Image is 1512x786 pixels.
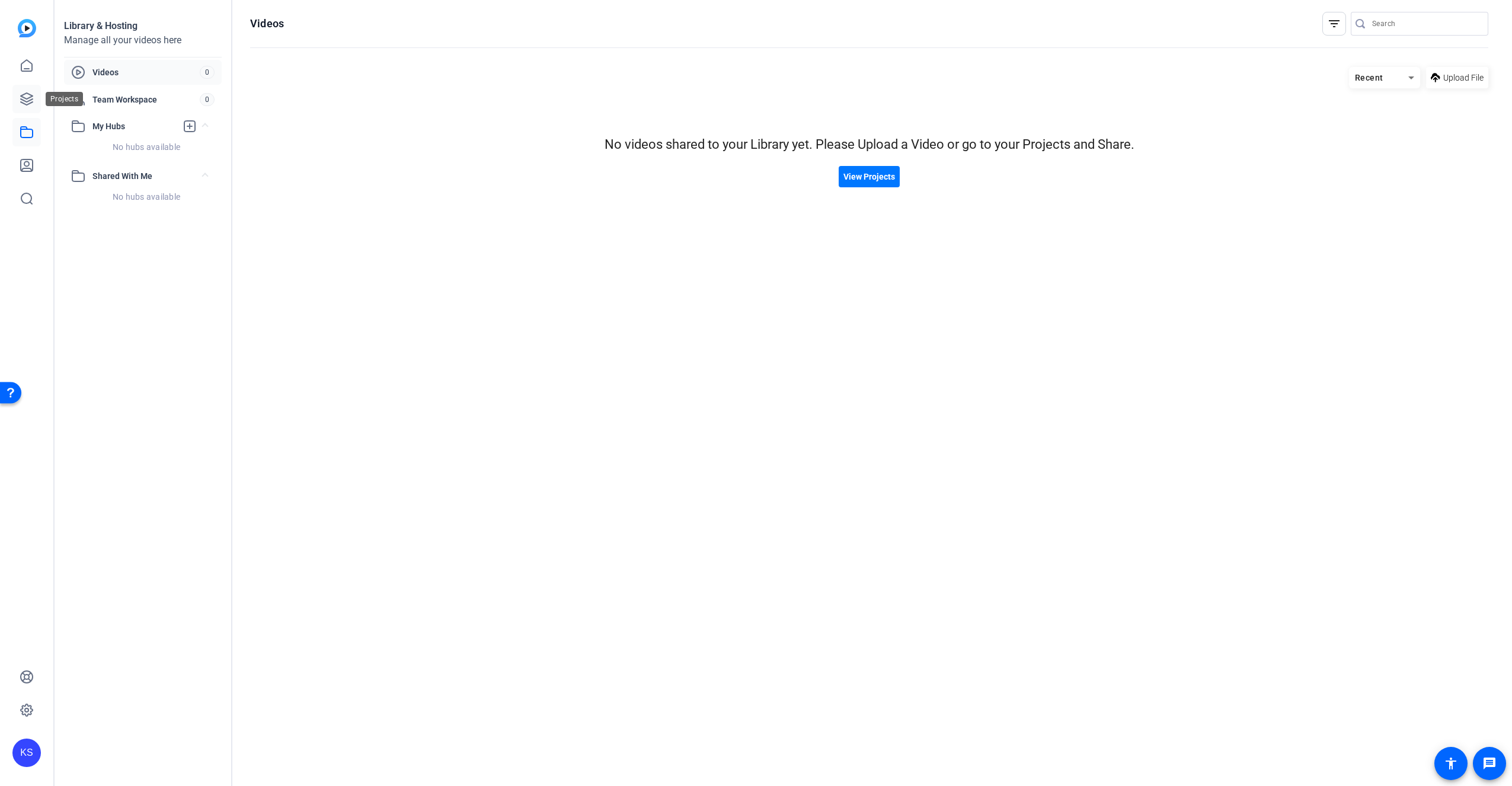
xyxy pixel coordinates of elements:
[200,66,215,79] span: 0
[71,141,222,153] div: No hubs available
[46,92,83,106] div: Projects
[64,138,222,164] div: My Hubs
[71,191,222,203] div: No hubs available
[1355,73,1383,82] span: Recent
[92,120,177,133] span: My Hubs
[1444,756,1458,771] mat-icon: accessibility
[200,93,215,106] span: 0
[1372,17,1479,31] input: Search
[64,114,222,138] mat-expansion-panel-header: My Hubs
[250,17,284,31] h1: Videos
[1443,72,1484,84] span: Upload File
[92,66,200,78] span: Videos
[1426,67,1488,88] button: Upload File
[64,33,222,47] div: Manage all your videos here
[1482,756,1497,771] mat-icon: message
[18,19,36,37] img: blue-gradient.svg
[1327,17,1341,31] mat-icon: filter_list
[92,170,203,183] span: Shared With Me
[250,135,1488,154] div: No videos shared to your Library yet. Please Upload a Video or go to your Projects and Share.
[12,739,41,767] div: KS
[839,166,900,187] button: View Projects
[64,188,222,214] div: Shared With Me
[64,164,222,188] mat-expansion-panel-header: Shared With Me
[843,171,895,183] span: View Projects
[64,19,222,33] div: Library & Hosting
[92,94,200,106] span: Team Workspace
